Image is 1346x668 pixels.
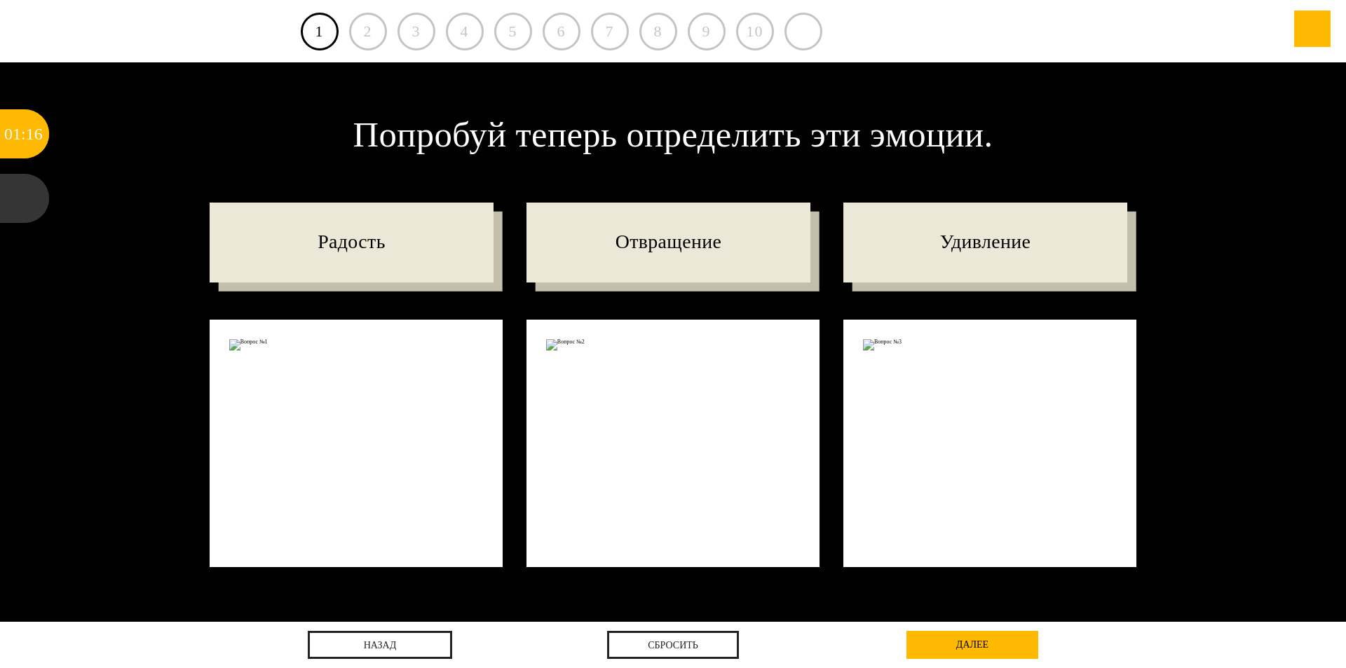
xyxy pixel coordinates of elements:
div: 6 [543,13,580,50]
div: Сбросить [607,631,739,659]
div: 3 [397,13,435,50]
div: 10 [736,13,774,50]
div: 2 [349,13,387,50]
div: 4 [446,13,484,50]
div: 7 [591,13,629,50]
div: 5 [494,13,532,50]
h2: Попробуй теперь определить эти эмоции. [210,117,1136,188]
div: 16 [26,109,43,158]
div: : [21,109,26,158]
p: Отвращение [526,203,810,282]
p: Радость [210,203,494,282]
img: Вопрос №1 [229,339,483,350]
img: Вопрос №2 [546,339,800,350]
a: 1 [301,13,339,50]
p: Удивление [843,203,1127,282]
div: 8 [639,13,677,50]
div: далее [906,631,1038,659]
img: Вопрос №3 [863,339,1117,350]
div: 9 [688,13,726,50]
div: 01 [4,109,21,158]
a: назад [308,631,452,659]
